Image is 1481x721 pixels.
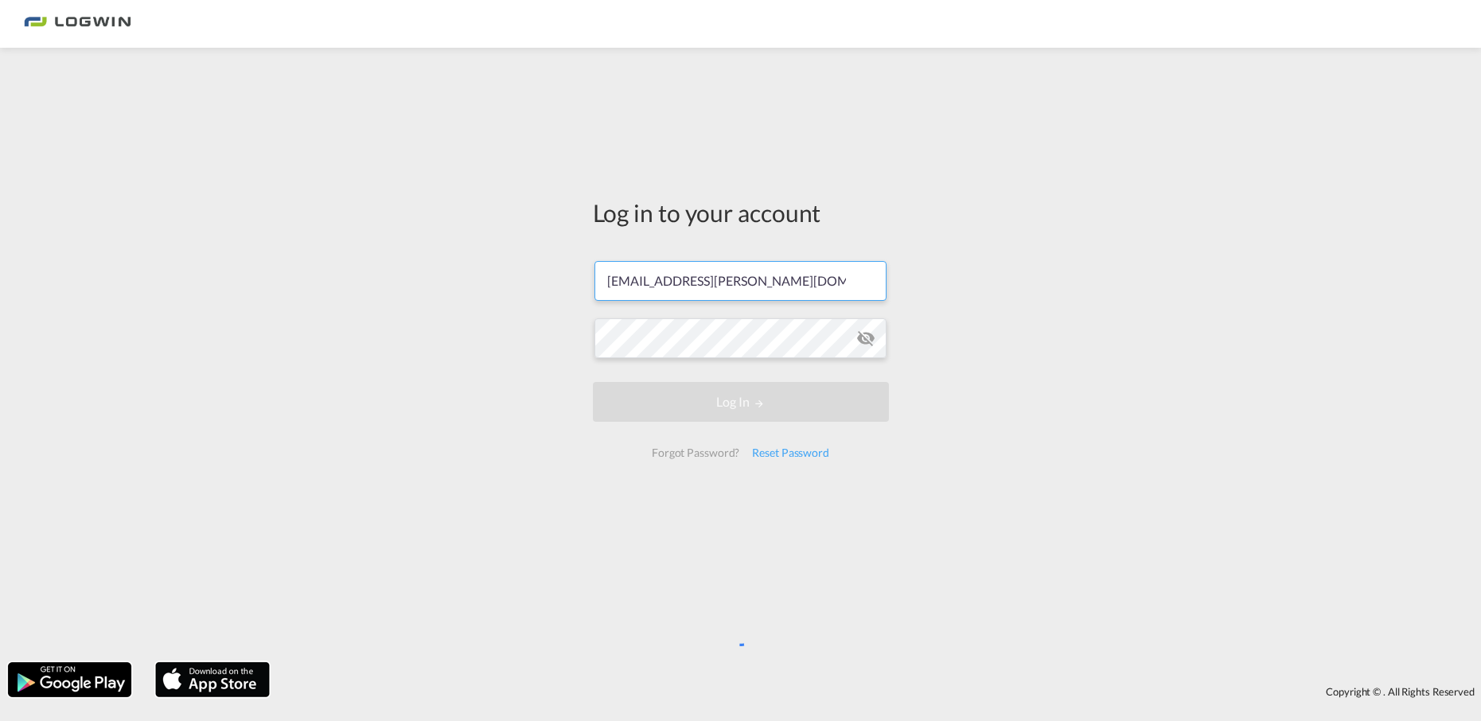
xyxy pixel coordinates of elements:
[746,438,836,467] div: Reset Password
[593,382,889,422] button: LOGIN
[6,661,133,699] img: google.png
[856,329,875,348] md-icon: icon-eye-off
[645,438,746,467] div: Forgot Password?
[594,261,887,301] input: Enter email/phone number
[24,6,131,42] img: bc73a0e0d8c111efacd525e4c8ad7d32.png
[154,661,271,699] img: apple.png
[278,678,1481,705] div: Copyright © . All Rights Reserved
[593,196,889,229] div: Log in to your account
